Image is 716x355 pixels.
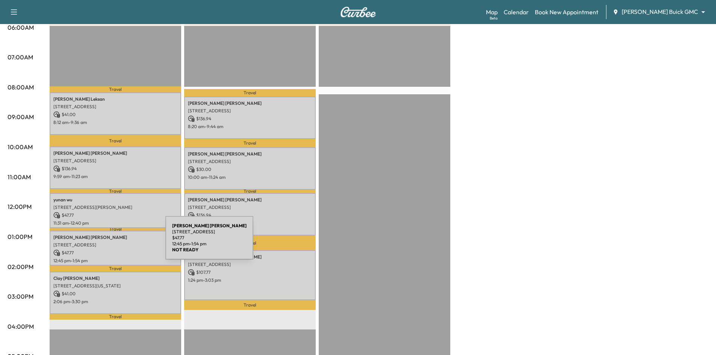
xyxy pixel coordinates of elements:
[188,269,312,276] p: $ 107.77
[53,174,177,180] p: 9:59 am - 11:23 am
[53,104,177,110] p: [STREET_ADDRESS]
[8,53,33,62] p: 07:00AM
[172,241,247,247] p: 12:45 pm - 1:54 pm
[184,89,316,97] p: Travel
[188,277,312,283] p: 1:24 pm - 3:03 pm
[188,108,312,114] p: [STREET_ADDRESS]
[50,86,181,92] p: Travel
[8,112,34,121] p: 09:00AM
[188,174,312,180] p: 10:00 am - 11:24 am
[53,249,177,256] p: $ 47.77
[53,290,177,297] p: $ 41.00
[53,283,177,289] p: [STREET_ADDRESS][US_STATE]
[8,142,33,151] p: 10:00AM
[53,111,177,118] p: $ 41.00
[490,15,498,21] div: Beta
[340,7,376,17] img: Curbee Logo
[50,266,181,272] p: Travel
[8,292,33,301] p: 03:00PM
[53,150,177,156] p: [PERSON_NAME] [PERSON_NAME]
[50,189,181,193] p: Travel
[188,166,312,173] p: $ 30.00
[50,228,181,231] p: Travel
[8,262,33,271] p: 02:00PM
[53,242,177,248] p: [STREET_ADDRESS]
[53,220,177,226] p: 11:31 am - 12:40 pm
[188,204,312,210] p: [STREET_ADDRESS]
[188,212,312,219] p: $ 136.94
[53,258,177,264] p: 12:45 pm - 1:54 pm
[188,100,312,106] p: [PERSON_NAME] [PERSON_NAME]
[535,8,598,17] a: Book New Appointment
[188,124,312,130] p: 8:20 am - 9:44 am
[53,212,177,219] p: $ 47.77
[53,234,177,240] p: [PERSON_NAME] [PERSON_NAME]
[184,139,316,147] p: Travel
[172,223,247,228] b: [PERSON_NAME] [PERSON_NAME]
[172,235,247,241] p: $ 47.77
[53,197,177,203] p: yunan wu
[53,165,177,172] p: $ 136.94
[188,115,312,122] p: $ 136.94
[486,8,498,17] a: MapBeta
[188,197,312,203] p: [PERSON_NAME] [PERSON_NAME]
[188,159,312,165] p: [STREET_ADDRESS]
[188,151,312,157] p: [PERSON_NAME] [PERSON_NAME]
[53,204,177,210] p: [STREET_ADDRESS][PERSON_NAME]
[8,83,34,92] p: 08:00AM
[8,232,32,241] p: 01:00PM
[172,229,247,235] p: [STREET_ADDRESS]
[184,300,316,310] p: Travel
[8,172,31,181] p: 11:00AM
[53,275,177,281] p: Clay [PERSON_NAME]
[172,247,198,252] b: NOT READY
[622,8,698,16] span: [PERSON_NAME] Buick GMC
[8,23,34,32] p: 06:00AM
[8,322,34,331] p: 04:00PM
[53,96,177,102] p: [PERSON_NAME] Leksan
[8,202,32,211] p: 12:00PM
[184,190,316,193] p: Travel
[53,299,177,305] p: 2:06 pm - 3:30 pm
[504,8,529,17] a: Calendar
[53,119,177,125] p: 8:12 am - 9:36 am
[53,158,177,164] p: [STREET_ADDRESS]
[188,261,312,267] p: [STREET_ADDRESS]
[50,314,181,320] p: Travel
[50,135,181,147] p: Travel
